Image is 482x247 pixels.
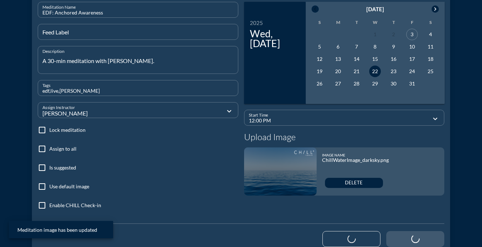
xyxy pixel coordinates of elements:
[406,78,418,89] button: 31
[332,66,344,77] button: 20
[403,17,421,28] th: F
[244,132,445,142] h4: Upload Image
[351,78,362,89] button: 28
[345,180,363,186] span: delete
[42,87,234,96] input: Tags
[314,41,325,53] button: 5
[425,66,436,77] button: 25
[244,147,317,196] img: 1759534840754_ChillWaterImage_darksky.png
[388,53,399,65] button: 16
[42,110,187,117] div: [PERSON_NAME]
[425,41,436,53] button: 11
[363,3,386,15] button: [DATE]
[388,66,399,77] button: 23
[42,30,234,39] input: Feed Label
[49,126,86,134] label: Lock meditation
[369,53,381,65] button: 15
[332,78,344,89] button: 27
[351,53,362,65] button: 14
[250,20,300,26] div: 2025
[225,107,234,116] i: expand_more
[351,41,362,53] button: 7
[314,66,325,77] button: 19
[369,78,381,89] button: 29
[406,29,418,40] button: 3
[425,29,436,40] button: 4
[49,202,101,209] label: Enable CHILL Check-in
[325,178,383,188] button: delete
[311,17,329,28] th: S
[369,41,381,53] button: 8
[388,78,399,89] button: 30
[249,116,430,125] input: Start Time
[421,17,439,28] th: S
[425,53,436,65] button: 18
[322,153,389,157] div: Image name
[42,55,238,74] textarea: Description
[9,221,113,238] div: Meditation image has been updated
[388,41,399,53] button: 9
[49,145,77,152] label: Assign to all
[407,29,417,40] div: 3
[347,17,365,28] th: T
[329,17,347,28] th: M
[431,5,438,13] i: chevron_right
[366,17,384,28] th: W
[42,8,234,17] input: Meditation Name
[49,183,89,190] label: Use default image
[250,29,300,48] div: Wed, [DATE]
[406,66,418,77] button: 24
[332,53,344,65] button: 13
[351,66,362,77] button: 21
[406,41,418,53] button: 10
[314,53,325,65] button: 12
[431,114,440,123] i: expand_more
[384,17,402,28] th: T
[314,78,325,89] button: 26
[49,164,76,171] label: Is suggested
[322,157,389,163] div: ChillWaterImage_darksky.png
[332,41,344,53] button: 6
[406,53,418,65] button: 17
[369,66,381,77] button: 22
